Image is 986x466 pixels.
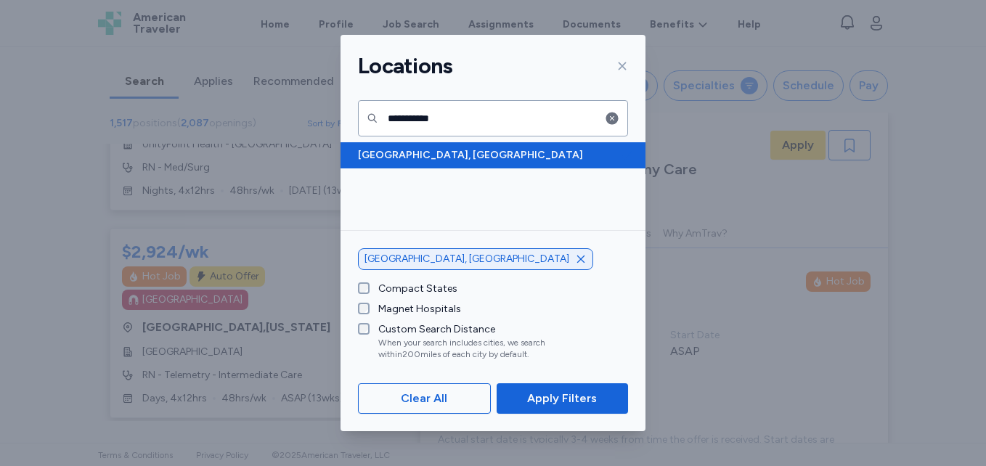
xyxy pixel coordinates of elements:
div: When your search includes cities, we search within 200 miles of each city by default. [378,337,605,360]
button: Apply Filters [497,383,628,414]
button: Clear All [358,383,491,414]
h1: Locations [358,52,452,80]
label: Compact States [370,282,457,296]
div: Custom Search Distance [378,322,605,337]
span: Clear All [401,390,447,407]
span: [GEOGRAPHIC_DATA], [GEOGRAPHIC_DATA] [358,148,619,163]
span: Apply Filters [527,390,597,407]
span: [GEOGRAPHIC_DATA], [GEOGRAPHIC_DATA] [364,252,569,266]
label: Magnet Hospitals [370,302,461,316]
